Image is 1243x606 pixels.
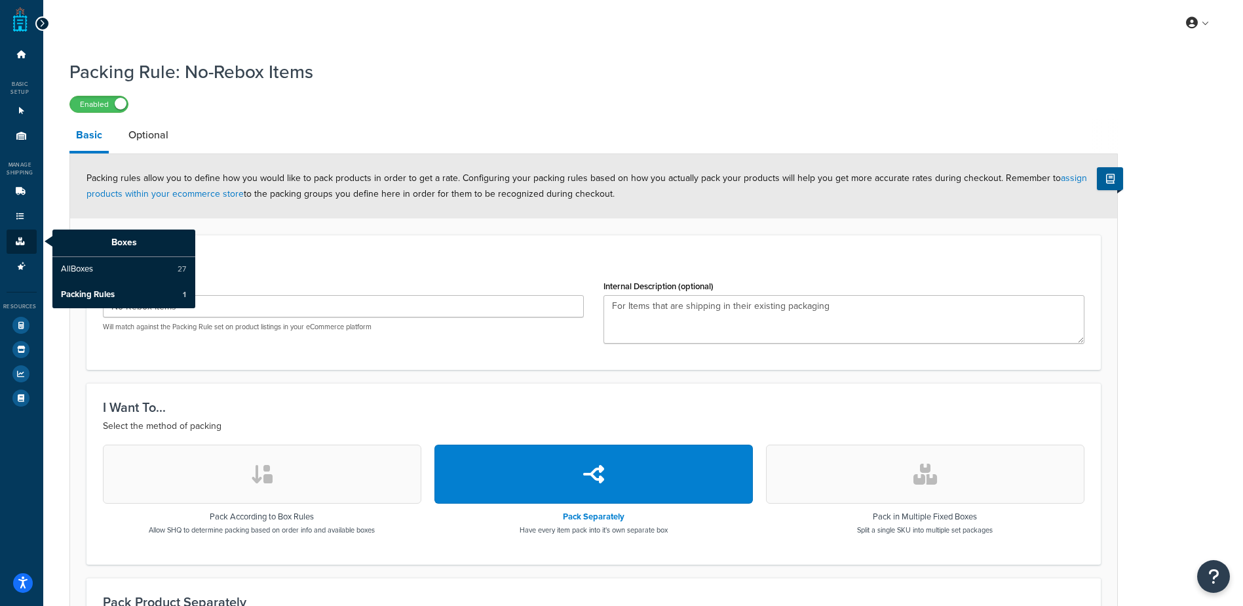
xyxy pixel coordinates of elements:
label: Enabled [70,96,128,112]
textarea: For Items that are shipping in their existing packaging [603,295,1084,344]
span: Packing rules allow you to define how you would like to pack products in order to get a rate. Con... [86,171,1087,201]
span: Packing Rules [61,289,115,301]
li: Carriers [7,180,37,204]
a: Optional [122,119,175,151]
h3: I Want To... [103,400,1084,414]
p: Select the method of packing [103,418,1084,434]
li: Analytics [7,362,37,386]
li: Origins [7,124,37,148]
button: Open Resource Center [1197,560,1230,593]
span: All Boxes [61,264,93,275]
li: Packing Rules [52,283,195,308]
li: Shipping Rules [7,205,37,229]
span: 1 [183,289,186,300]
p: Boxes [52,230,195,257]
li: Dashboard [7,43,37,67]
span: 27 [178,264,186,275]
li: Boxes [7,230,37,254]
button: Show Help Docs [1097,167,1123,190]
p: Will match against the Packing Rule set on product listings in your eCommerce platform [103,322,584,332]
h3: Pack Separately [520,512,668,521]
a: Basic [69,119,109,153]
a: Packing Rules1 [52,283,195,308]
a: AllBoxes27 [52,257,195,282]
p: Have every item pack into it's own separate box [520,525,668,535]
p: Allow SHQ to determine packing based on order info and available boxes [149,525,375,535]
li: Help Docs [7,386,37,410]
p: Split a single SKU into multiple set packages [857,525,993,535]
li: Advanced Features [7,254,37,279]
h1: Packing Rule: No-Rebox Items [69,59,1101,85]
h3: Overview [103,252,1084,266]
h3: Pack in Multiple Fixed Boxes [857,512,993,521]
li: Websites [7,99,37,123]
label: Internal Description (optional) [603,281,714,291]
li: Test Your Rates [7,313,37,337]
li: Marketplace [7,338,37,361]
h3: Pack According to Box Rules [149,512,375,521]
